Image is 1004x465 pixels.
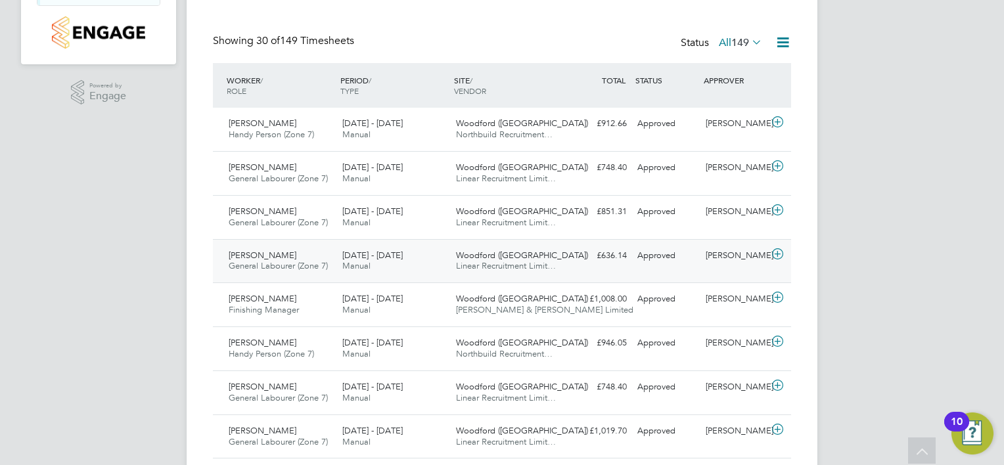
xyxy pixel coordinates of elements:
span: Handy Person (Zone 7) [229,348,314,359]
div: [PERSON_NAME] [700,332,769,354]
div: £1,008.00 [564,288,632,310]
span: Manual [342,217,371,228]
span: Powered by [89,80,126,91]
span: [DATE] - [DATE] [342,250,403,261]
div: [PERSON_NAME] [700,288,769,310]
span: Woodford ([GEOGRAPHIC_DATA]) [456,206,588,217]
div: Approved [632,332,700,354]
span: Northbuild Recruitment… [456,348,553,359]
div: Approved [632,288,700,310]
div: £748.40 [564,157,632,179]
span: [DATE] - [DATE] [342,293,403,304]
div: Approved [632,157,700,179]
div: 10 [951,422,963,439]
span: Manual [342,392,371,403]
span: [PERSON_NAME] [229,337,296,348]
span: Manual [342,129,371,140]
span: Handy Person (Zone 7) [229,129,314,140]
span: VENDOR [454,85,486,96]
div: £851.31 [564,201,632,223]
span: Woodford ([GEOGRAPHIC_DATA]) [456,293,588,304]
a: Powered byEngage [71,80,127,105]
span: TOTAL [602,75,626,85]
div: [PERSON_NAME] [700,113,769,135]
img: countryside-properties-logo-retina.png [52,16,145,49]
span: [PERSON_NAME] [229,425,296,436]
div: Approved [632,113,700,135]
span: / [260,75,263,85]
div: [PERSON_NAME] [700,157,769,179]
div: Approved [632,201,700,223]
div: [PERSON_NAME] [700,376,769,398]
div: [PERSON_NAME] [700,420,769,442]
span: ROLE [227,85,246,96]
span: / [369,75,371,85]
div: Approved [632,245,700,267]
div: APPROVER [700,68,769,92]
div: £748.40 [564,376,632,398]
div: Approved [632,420,700,442]
span: Linear Recruitment Limit… [456,217,556,228]
div: £636.14 [564,245,632,267]
span: General Labourer (Zone 7) [229,217,328,228]
div: [PERSON_NAME] [700,245,769,267]
span: / [470,75,472,85]
span: [PERSON_NAME] [229,250,296,261]
span: [PERSON_NAME] [229,162,296,173]
span: General Labourer (Zone 7) [229,173,328,184]
span: General Labourer (Zone 7) [229,392,328,403]
span: Linear Recruitment Limit… [456,173,556,184]
span: Linear Recruitment Limit… [456,260,556,271]
span: Manual [342,436,371,447]
span: Woodford ([GEOGRAPHIC_DATA]) [456,118,588,129]
span: Linear Recruitment Limit… [456,436,556,447]
div: [PERSON_NAME] [700,201,769,223]
div: £912.66 [564,113,632,135]
span: Manual [342,173,371,184]
div: Status [681,34,765,53]
span: General Labourer (Zone 7) [229,436,328,447]
span: [DATE] - [DATE] [342,206,403,217]
div: £1,019.70 [564,420,632,442]
span: Manual [342,304,371,315]
div: PERIOD [337,68,451,102]
span: Woodford ([GEOGRAPHIC_DATA]) [456,337,588,348]
span: Woodford ([GEOGRAPHIC_DATA]) [456,425,588,436]
div: Showing [213,34,357,48]
span: [PERSON_NAME] [229,118,296,129]
span: Woodford ([GEOGRAPHIC_DATA]) [456,250,588,261]
span: 149 [731,36,749,49]
div: £946.05 [564,332,632,354]
span: [DATE] - [DATE] [342,381,403,392]
a: Go to home page [37,16,160,49]
div: Approved [632,376,700,398]
span: 30 of [256,34,280,47]
span: [PERSON_NAME] [229,293,296,304]
span: [DATE] - [DATE] [342,337,403,348]
span: [DATE] - [DATE] [342,162,403,173]
span: TYPE [340,85,359,96]
span: Northbuild Recruitment… [456,129,553,140]
label: All [719,36,762,49]
div: SITE [451,68,564,102]
span: General Labourer (Zone 7) [229,260,328,271]
span: [PERSON_NAME] [229,381,296,392]
span: Finishing Manager [229,304,299,315]
span: 149 Timesheets [256,34,354,47]
span: Linear Recruitment Limit… [456,392,556,403]
span: [DATE] - [DATE] [342,425,403,436]
span: Engage [89,91,126,102]
span: Manual [342,348,371,359]
span: [PERSON_NAME] [229,206,296,217]
span: [PERSON_NAME] & [PERSON_NAME] Limited [456,304,633,315]
div: STATUS [632,68,700,92]
span: Manual [342,260,371,271]
div: WORKER [223,68,337,102]
span: Woodford ([GEOGRAPHIC_DATA]) [456,162,588,173]
button: Open Resource Center, 10 new notifications [951,412,993,454]
span: Woodford ([GEOGRAPHIC_DATA]) [456,381,588,392]
span: [DATE] - [DATE] [342,118,403,129]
